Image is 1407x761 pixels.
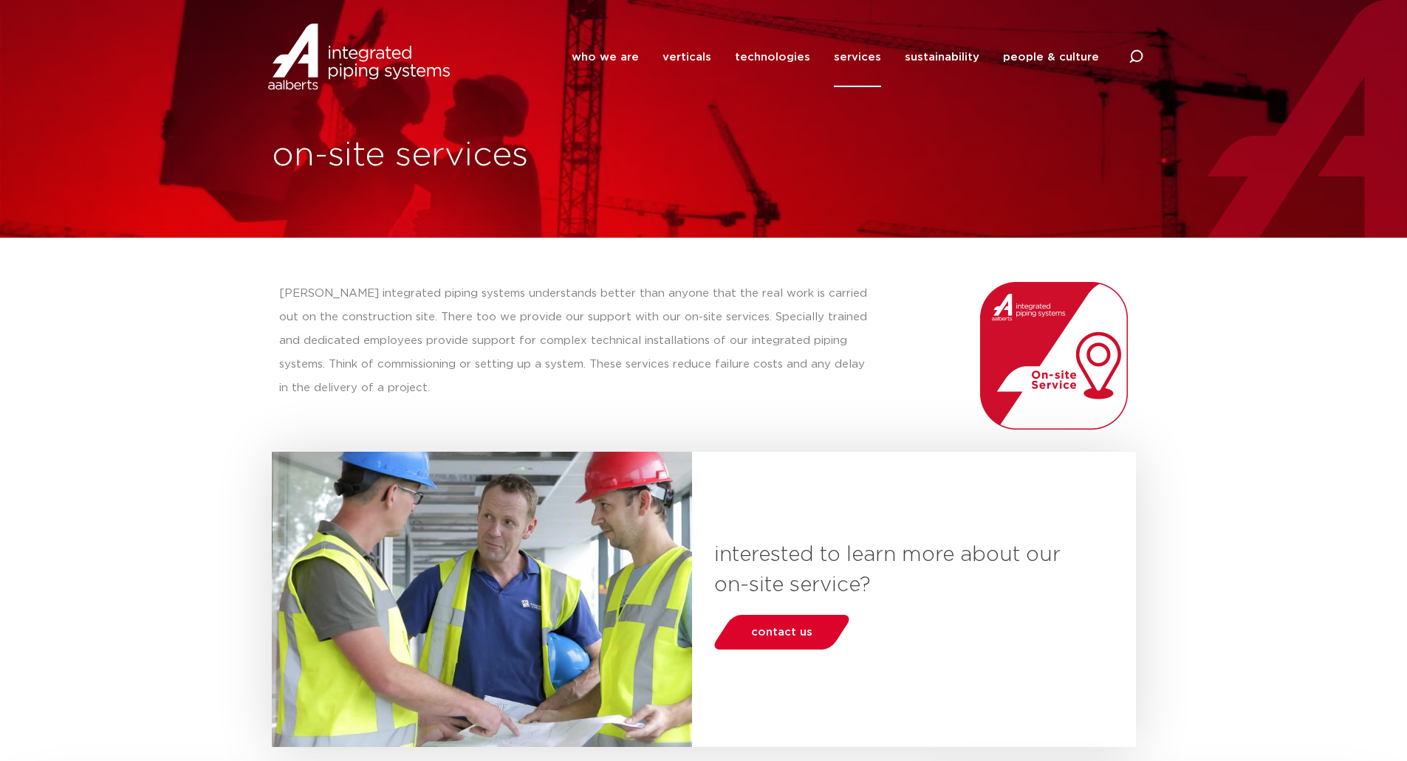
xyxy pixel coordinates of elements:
a: people & culture [1003,27,1099,87]
a: sustainability [905,27,979,87]
span: contact us [751,627,812,638]
img: Aalberts_IPS_icon_onsite_service_rgb [980,282,1128,430]
p: [PERSON_NAME] integrated piping systems understands better than anyone that the real work is carr... [279,282,869,400]
a: who we are [572,27,639,87]
nav: Menu [572,27,1099,87]
a: contact us [711,615,854,650]
a: services [834,27,881,87]
a: verticals [663,27,711,87]
a: technologies [735,27,810,87]
h3: interested to learn more about our on-site service? [714,540,1091,599]
h1: on-site services [272,132,696,179]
